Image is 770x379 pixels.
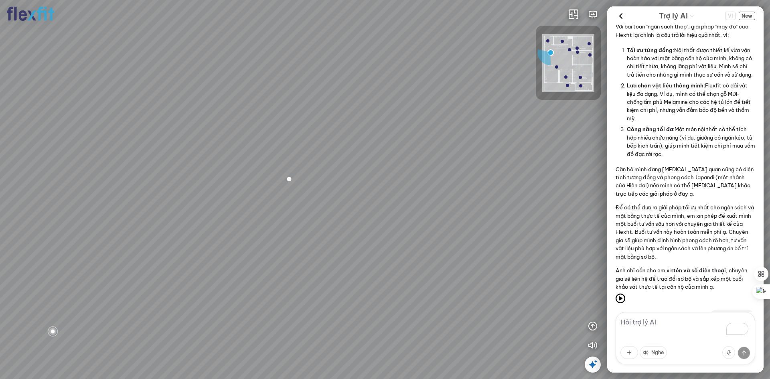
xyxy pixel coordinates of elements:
p: Căn hộ mình đang [MEDICAL_DATA] quan cũng có diện tích tương đồng và phong cách Japandi (một nhán... [616,165,755,198]
span: New [739,12,755,20]
button: New Chat [739,12,755,20]
p: Để có thể đưa ra giải pháp tối ưu nhất cho ngân sách và mặt bằng thực tế của mình, em xin phép đề... [616,203,755,261]
li: Flexfit có dải vật liệu đa dạng. Ví dụ, mình có thể chọn gỗ MDF chống ẩm phủ Melamine cho các hệ ... [627,80,755,124]
span: Lựa chọn vật liệu thông minh: [627,82,705,89]
li: Một món nội thất có thể tích hợp nhiều chức năng (ví dụ: giường có ngăn kéo, tủ bếp kịch trần), g... [627,124,755,160]
li: Nội thất được thiết kế vừa vặn hoàn hảo với mặt bằng căn hộ của mình, không có chi tiết thừa, khô... [627,45,755,80]
button: Change language [725,12,736,20]
p: Với bài toán "ngân sách thấp", giải pháp "may đo" của Flexfit lại chính là câu trả lời hiệu quả n... [616,22,755,39]
img: logo [6,6,55,21]
span: Công năng tối đa: [627,126,675,132]
span: tên và số điện thoại [673,267,726,274]
div: AI Guide options [659,10,694,22]
textarea: To enrich screen reader interactions, please activate Accessibility in Grammarly extension settings [616,312,755,364]
p: Anh chỉ cần cho em xin , chuyên gia sẽ liên hệ để trao đổi sơ bộ và sắp xếp một buổi khảo sát thự... [616,266,755,291]
img: Flexfit_Apt1_M__JKL4XAWR2ATG.png [542,34,594,92]
button: Nghe [640,346,667,359]
span: VI [725,12,736,20]
span: Trợ lý AI [659,10,688,22]
span: Tối ưu từng đồng: [627,47,674,53]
